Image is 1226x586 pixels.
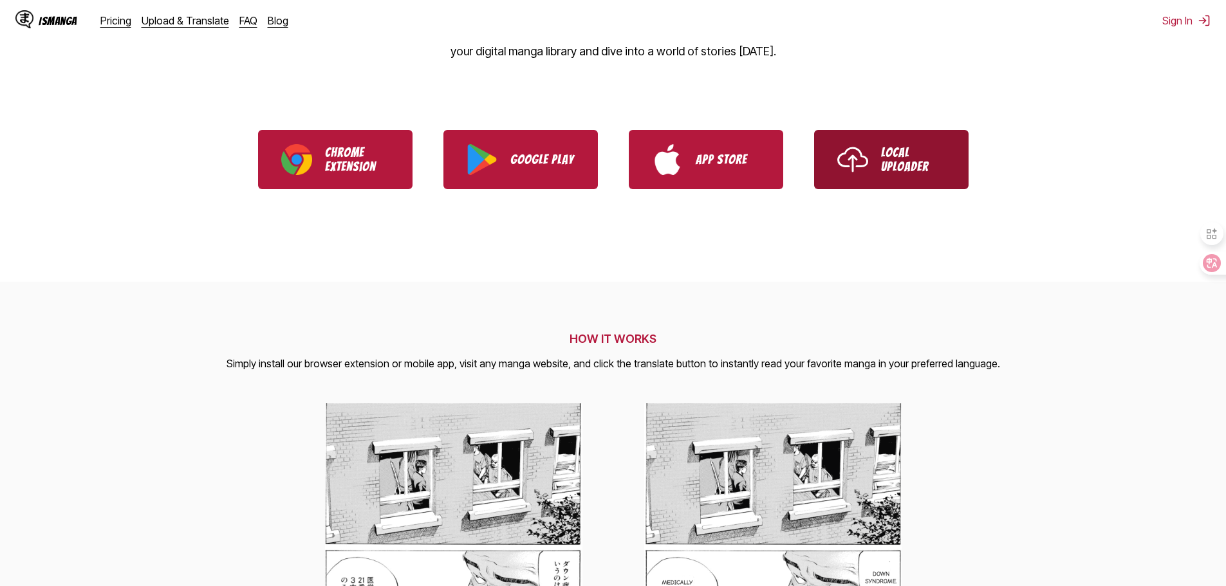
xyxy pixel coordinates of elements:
img: App Store logo [652,144,683,175]
a: Download IsManga Chrome Extension [258,130,413,189]
p: Local Uploader [881,145,945,174]
img: Sign out [1198,14,1211,27]
div: Outline [5,5,188,17]
h3: Style [5,41,188,55]
h2: HOW IT WORKS [227,332,1000,345]
img: Google Play logo [467,144,497,175]
a: Use IsManga Local Uploader [814,130,969,189]
p: Simply install our browser extension or mobile app, visit any manga website, and click the transl... [227,356,1000,372]
p: App Store [696,152,760,167]
p: Google Play [510,152,575,167]
label: Font Size [5,78,44,89]
button: Sign In [1162,14,1211,27]
p: Chrome Extension [325,145,389,174]
a: Download IsManga from Google Play [443,130,598,189]
img: IsManga Logo [15,10,33,28]
div: IsManga [39,15,77,27]
a: Pricing [100,14,131,27]
span: 16 px [15,89,36,100]
img: Chrome logo [281,144,312,175]
a: IsManga LogoIsManga [15,10,100,31]
a: Download IsManga from App Store [629,130,783,189]
a: Upload & Translate [142,14,229,27]
a: Back to Top [19,17,70,28]
img: Upload icon [837,144,868,175]
a: Blog [268,14,288,27]
a: FAQ [239,14,257,27]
